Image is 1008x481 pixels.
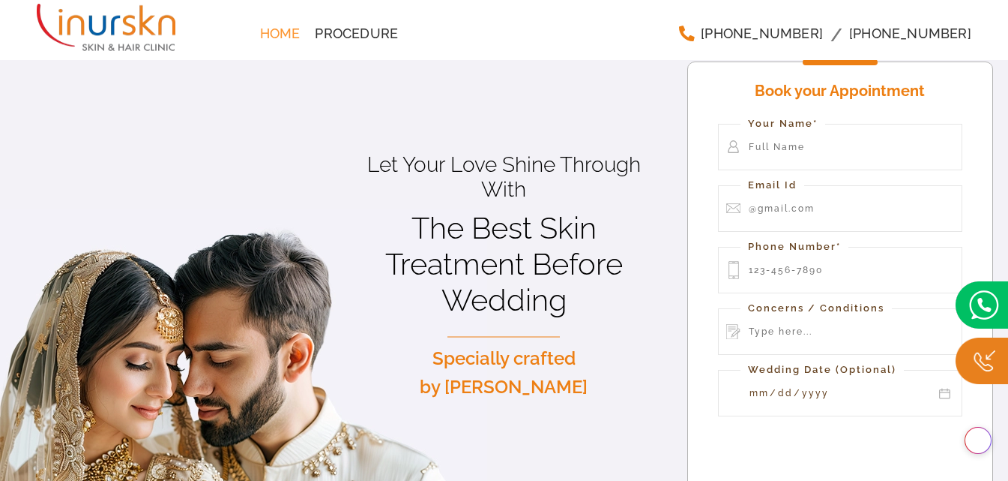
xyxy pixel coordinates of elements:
[718,124,962,170] input: Full Name
[718,308,962,355] input: Type here...
[671,19,830,49] a: [PHONE_NUMBER]
[347,344,660,402] p: Specially crafted by [PERSON_NAME]
[260,27,301,41] span: Home
[842,19,979,49] a: [PHONE_NUMBER]
[956,338,1008,385] img: Callc.png
[740,362,904,378] label: Wedding Date (Optional)
[718,77,962,109] h4: Book your Appointment
[956,281,1008,329] img: bridal.png
[307,19,405,49] a: Procedure
[253,19,308,49] a: Home
[347,210,660,318] h1: The Best Skin Treatment Before Wedding
[347,152,660,203] p: Let Your Love Shine Through With
[740,178,804,194] label: Email Id
[718,247,962,293] input: 123-456-7890
[740,239,848,255] label: Phone Number*
[315,27,398,41] span: Procedure
[701,27,823,41] span: [PHONE_NUMBER]
[849,27,971,41] span: [PHONE_NUMBER]
[740,301,892,317] label: Concerns / Conditions
[718,185,962,232] input: @gmail.com
[740,116,825,132] label: Your Name*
